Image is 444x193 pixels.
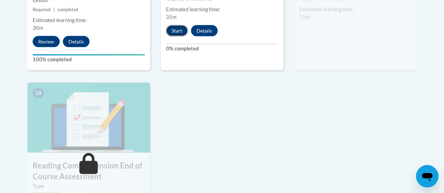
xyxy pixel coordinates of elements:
span: 10 [33,88,44,98]
img: Course Image [27,83,150,153]
span: | [53,7,55,12]
h3: Reading Comprehension End of Course Assessment [27,160,150,182]
span: Required [33,7,51,12]
label: Type [33,182,145,190]
div: Estimated learning time: [166,6,278,13]
button: Start [166,25,188,36]
span: 35m [299,14,310,20]
button: Details [191,25,218,36]
iframe: Button to launch messaging window, conversation in progress [416,165,438,187]
div: Your progress [33,54,145,56]
span: 35m [166,14,177,20]
div: Estimated learning time: [299,6,412,13]
label: 0% completed [166,45,278,53]
button: Details [63,36,90,47]
div: Estimated learning time: [33,16,145,24]
label: 100% completed [33,56,145,63]
button: Review [33,36,60,47]
span: completed [58,7,78,12]
span: 30m [33,25,43,31]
